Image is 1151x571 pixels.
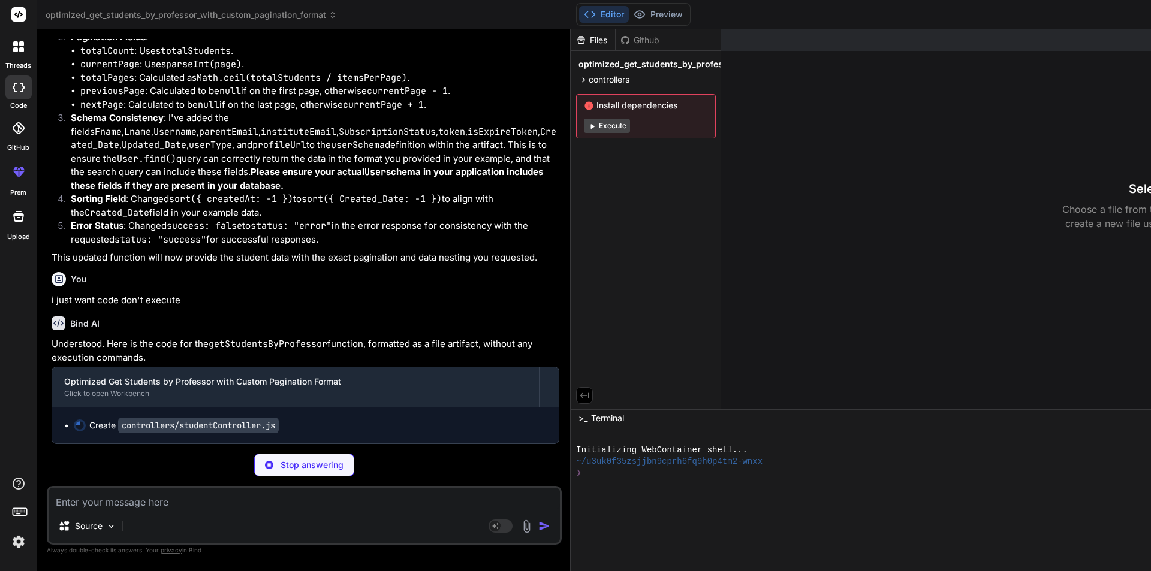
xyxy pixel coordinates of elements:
[71,112,164,123] strong: Schema Consistency
[591,412,624,424] span: Terminal
[70,318,100,330] h6: Bind AI
[219,85,241,97] code: null
[252,139,306,151] code: profileUrl
[538,520,550,532] img: icon
[197,72,407,84] code: Math.ceil(totalStudents / itemsPerPage)
[85,207,149,219] code: Created_Date
[5,61,31,71] label: threads
[251,220,332,232] code: status: "error"
[189,139,232,151] code: userType
[578,412,587,424] span: >_
[584,99,708,111] span: Install dependencies
[367,85,448,97] code: currentPage - 1
[571,34,615,46] div: Files
[64,376,527,388] div: Optimized Get Students by Professor with Custom Pagination Format
[52,337,559,364] p: Understood. Here is the code for the function, formatted as a file artifact, without any executio...
[47,545,562,556] p: Always double-check its answers. Your in Bind
[584,119,630,133] button: Execute
[10,188,26,198] label: prem
[169,193,293,205] code: sort({ createdAt: -1 })
[364,166,386,178] code: User
[7,232,30,242] label: Upload
[122,139,186,151] code: Updated_Date
[80,99,123,111] code: nextPage
[80,44,559,58] li: : Uses .
[61,31,559,111] li: :
[118,418,279,433] code: controllers/studentController.js
[106,521,116,531] img: Pick Models
[153,126,197,138] code: Username
[80,58,140,70] code: currentPage
[80,58,559,71] li: : Uses .
[199,126,258,138] code: parentEmail
[75,520,103,532] p: Source
[71,166,543,191] strong: Please ensure your actual schema in your application includes these fields if they are present in...
[198,99,219,111] code: null
[161,546,182,554] span: privacy
[61,192,559,219] li: : Changed to to align with the field in your example data.
[8,531,29,552] img: settings
[281,459,344,471] p: Stop answering
[80,84,559,98] li: : Calculated to be if on the first page, otherwise .
[520,519,534,533] img: attachment
[578,58,875,70] span: optimized_get_students_by_professor_with_custom_pagination_format
[10,101,27,111] label: code
[167,220,242,232] code: success: false
[61,111,559,192] li: : I've added the fields , , , , , , , , , , , and to the definition within the artifact. This is ...
[71,220,123,231] strong: Error Status
[71,273,87,285] h6: You
[80,85,145,97] code: previousPage
[80,71,559,85] li: : Calculated as .
[576,456,763,467] span: ~/u3uk0f35zsjjbn9cprh6fq9h0p4tm2-wnxx
[438,126,465,138] code: token
[61,219,559,246] li: : Changed to in the error response for consistency with the requested for successful responses.
[71,126,556,152] code: Created_Date
[576,445,748,456] span: Initializing WebContainer shell...
[339,126,436,138] code: SubscriptionStatus
[52,367,539,407] button: Optimized Get Students by Professor with Custom Pagination FormatClick to open Workbench
[7,143,29,153] label: GitHub
[616,34,665,46] div: Github
[629,6,688,23] button: Preview
[64,389,527,398] div: Click to open Workbench
[209,338,327,350] code: getStudentsByProfessor
[166,58,242,70] code: parseInt(page)
[331,139,385,151] code: userSchema
[52,294,559,307] p: i just want code don't execute
[115,234,206,246] code: status: "success"
[95,126,122,138] code: Fname
[117,153,176,165] code: User.find()
[124,126,151,138] code: Lname
[579,6,629,23] button: Editor
[89,419,279,431] div: Create
[80,72,134,84] code: totalPages
[46,9,337,21] span: optimized_get_students_by_professor_with_custom_pagination_format
[80,98,559,112] li: : Calculated to be if on the last page, otherwise .
[161,45,231,57] code: totalStudents
[80,45,134,57] code: totalCount
[52,251,559,265] p: This updated function will now provide the student data with the exact pagination and data nestin...
[261,126,336,138] code: instituteEmail
[468,126,538,138] code: isExpireToken
[589,74,629,86] span: controllers
[576,467,582,479] span: ❯
[343,99,424,111] code: currentPage + 1
[71,193,126,204] strong: Sorting Field
[302,193,442,205] code: sort({ Created_Date: -1 })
